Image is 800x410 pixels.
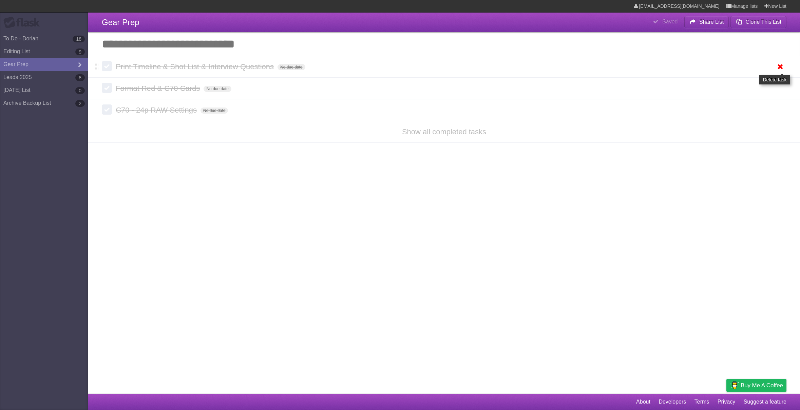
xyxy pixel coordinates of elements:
b: 8 [75,74,85,81]
button: Share List [684,16,729,28]
label: Done [102,83,112,93]
a: Show all completed tasks [402,128,486,136]
a: Buy me a coffee [726,379,786,392]
a: About [636,395,650,408]
b: 9 [75,48,85,55]
label: Done [102,61,112,71]
label: Done [102,104,112,115]
b: Share List [699,19,724,25]
img: Buy me a coffee [730,379,739,391]
a: Privacy [718,395,735,408]
a: Terms [694,395,709,408]
span: No due date [201,108,228,114]
span: Format Red & C70 Cards [116,84,202,93]
b: Clone This List [745,19,781,25]
a: Developers [659,395,686,408]
span: Gear Prep [102,18,139,27]
button: Clone This List [730,16,786,28]
span: C70 - 24p RAW Settings [116,106,198,114]
a: Suggest a feature [744,395,786,408]
b: Saved [662,19,678,24]
span: No due date [204,86,231,92]
span: Print Timeline & Shot List & Interview Questions [116,62,275,71]
b: 2 [75,100,85,107]
span: Buy me a coffee [741,379,783,391]
b: 0 [75,87,85,94]
b: 18 [73,36,85,42]
div: Flask [3,17,44,29]
span: No due date [278,64,305,70]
